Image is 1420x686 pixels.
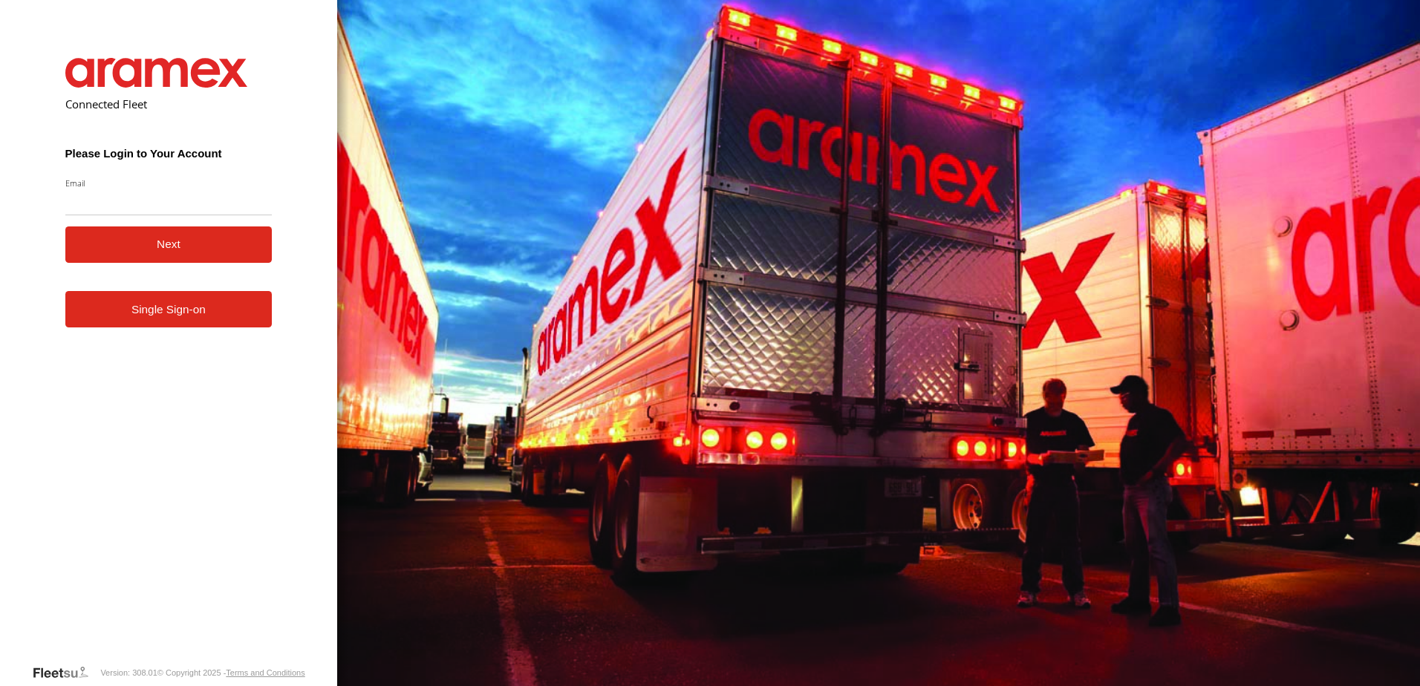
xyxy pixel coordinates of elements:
[65,147,273,160] h3: Please Login to Your Account
[65,226,273,263] button: Next
[65,177,273,189] label: Email
[65,291,273,327] a: Single Sign-on
[100,668,157,677] div: Version: 308.01
[65,58,248,88] img: Aramex
[32,665,100,680] a: Visit our Website
[65,97,273,111] h2: Connected Fleet
[157,668,305,677] div: © Copyright 2025 -
[226,668,304,677] a: Terms and Conditions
